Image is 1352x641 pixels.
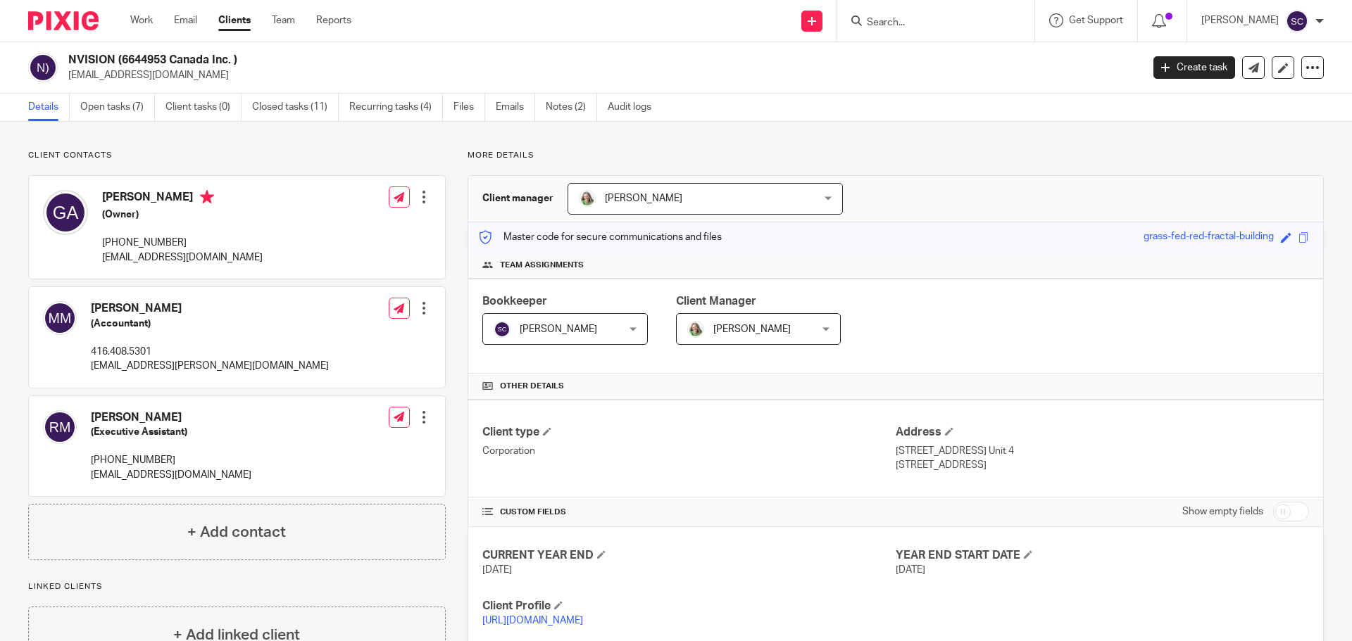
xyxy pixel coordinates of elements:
[68,53,920,68] h2: NVISION (6644953 Canada Inc. )
[1153,56,1235,79] a: Create task
[272,13,295,27] a: Team
[43,301,77,335] img: svg%3E
[546,94,597,121] a: Notes (2)
[28,11,99,30] img: Pixie
[605,193,682,203] span: [PERSON_NAME]
[102,236,263,250] p: [PHONE_NUMBER]
[482,565,512,575] span: [DATE]
[252,94,339,121] a: Closed tasks (11)
[91,345,329,359] p: 416.408.5301
[1201,13,1279,27] p: [PERSON_NAME]
[896,565,925,575] span: [DATE]
[482,191,553,205] h3: Client manager
[102,190,263,208] h4: [PERSON_NAME]
[496,94,535,121] a: Emails
[579,190,596,207] img: KC%20Photo.jpg
[91,425,251,439] h5: (Executive Assistant)
[28,150,446,161] p: Client contacts
[500,260,584,271] span: Team assignments
[218,13,251,27] a: Clients
[91,468,251,482] p: [EMAIL_ADDRESS][DOMAIN_NAME]
[200,190,214,204] i: Primary
[482,548,896,563] h4: CURRENT YEAR END
[349,94,443,121] a: Recurring tasks (4)
[1182,504,1263,519] label: Show empty fields
[520,324,597,334] span: [PERSON_NAME]
[28,94,70,121] a: Details
[713,324,791,334] span: [PERSON_NAME]
[43,410,77,444] img: svg%3E
[896,425,1309,440] h4: Address
[91,301,329,316] h4: [PERSON_NAME]
[187,521,286,543] h4: + Add contact
[865,17,992,30] input: Search
[1144,229,1274,246] div: grass-fed-red-fractal-building
[482,616,583,626] a: [URL][DOMAIN_NAME]
[482,296,547,307] span: Bookkeeper
[91,317,329,331] h5: (Accountant)
[482,425,896,440] h4: Client type
[687,321,704,338] img: KC%20Photo.jpg
[174,13,197,27] a: Email
[482,599,896,614] h4: Client Profile
[896,548,1309,563] h4: YEAR END START DATE
[453,94,485,121] a: Files
[28,53,58,82] img: svg%3E
[316,13,351,27] a: Reports
[130,13,153,27] a: Work
[482,444,896,458] p: Corporation
[608,94,662,121] a: Audit logs
[102,208,263,222] h5: (Owner)
[68,68,1132,82] p: [EMAIL_ADDRESS][DOMAIN_NAME]
[91,410,251,425] h4: [PERSON_NAME]
[468,150,1324,161] p: More details
[482,507,896,518] h4: CUSTOM FIELDS
[494,321,511,338] img: svg%3E
[91,453,251,467] p: [PHONE_NUMBER]
[500,381,564,392] span: Other details
[676,296,756,307] span: Client Manager
[1286,10,1308,32] img: svg%3E
[479,230,722,244] p: Master code for secure communications and files
[91,359,329,373] p: [EMAIL_ADDRESS][PERSON_NAME][DOMAIN_NAME]
[1069,15,1123,25] span: Get Support
[896,458,1309,472] p: [STREET_ADDRESS]
[43,190,88,235] img: svg%3E
[102,250,263,265] p: [EMAIL_ADDRESS][DOMAIN_NAME]
[896,444,1309,458] p: [STREET_ADDRESS] Unit 4
[80,94,155,121] a: Open tasks (7)
[28,581,446,592] p: Linked clients
[165,94,242,121] a: Client tasks (0)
